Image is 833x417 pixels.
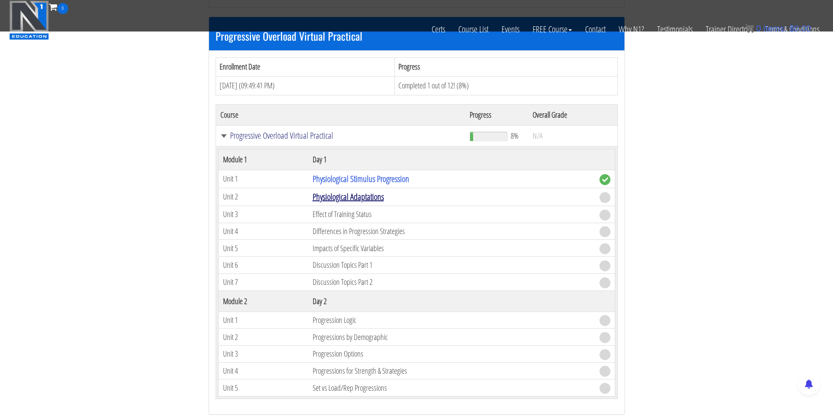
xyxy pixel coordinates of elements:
[425,14,452,45] a: Certs
[218,291,308,312] th: Module 2
[308,329,595,346] td: Progressions by Demographic
[308,240,595,257] td: Impacts of Specific Variables
[308,149,595,170] th: Day 1
[789,24,811,33] bdi: 0.00
[308,273,595,291] td: Discussion Topics Part 2
[612,14,651,45] a: Why N1?
[216,77,394,95] td: [DATE] (09:49:41 PM)
[218,312,308,329] td: Unit 1
[745,24,811,33] a: 0 items: $0.00
[218,170,308,188] td: Unit 1
[308,206,595,223] td: Effect of Training Status
[9,0,49,40] img: n1-education
[216,58,394,77] th: Enrollment Date
[528,104,617,125] th: Overall Grade
[394,77,617,95] td: Completed 1 out of 12! (8%)
[308,223,595,240] td: Differences in Progression Strategies
[495,14,526,45] a: Events
[218,240,308,257] td: Unit 5
[218,257,308,274] td: Unit 6
[465,104,528,125] th: Progress
[526,14,579,45] a: FREE Course
[579,14,612,45] a: Contact
[756,24,761,33] span: 0
[308,346,595,363] td: Progression Options
[313,173,409,185] a: Physiological Stimulus Progression
[218,379,308,396] td: Unit 5
[218,362,308,379] td: Unit 4
[313,191,384,203] a: Physiological Adaptations
[599,174,610,185] span: complete
[57,3,68,14] span: 0
[218,206,308,223] td: Unit 3
[745,24,754,33] img: icon11.png
[511,131,519,140] span: 8%
[218,329,308,346] td: Unit 2
[218,223,308,240] td: Unit 4
[308,379,595,396] td: Set vs Load/Rep Progressions
[759,14,826,45] a: Terms & Conditions
[49,1,68,13] a: 0
[308,362,595,379] td: Progressions for Strength & Strategies
[651,14,699,45] a: Testimonials
[216,104,465,125] th: Course
[763,24,787,33] span: items:
[452,14,495,45] a: Course List
[220,131,461,140] a: Progressive Overload Virtual Practical
[218,346,308,363] td: Unit 3
[308,312,595,329] td: Progression Logic
[308,257,595,274] td: Discussion Topics Part 1
[218,273,308,291] td: Unit 7
[218,149,308,170] th: Module 1
[789,24,794,33] span: $
[528,125,617,146] td: N/A
[308,291,595,312] th: Day 2
[218,188,308,206] td: Unit 2
[699,14,759,45] a: Trainer Directory
[394,58,617,77] th: Progress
